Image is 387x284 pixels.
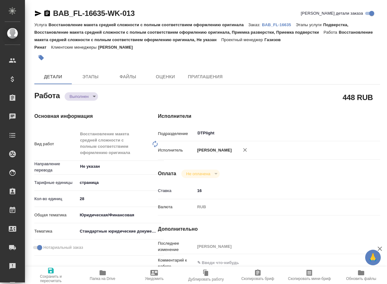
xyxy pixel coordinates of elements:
button: Обновить файлы [335,267,387,284]
input: ✎ Введи что-нибудь [77,194,164,203]
div: страница [77,177,164,188]
span: Дублировать работу [188,277,224,282]
p: Тарифные единицы [34,180,77,186]
button: Скопировать ссылку [43,10,51,17]
h4: Оплата [158,170,176,177]
p: Проектный менеджер [221,37,264,42]
input: ✎ Введи что-нибудь [195,186,362,195]
span: Скопировать бриф [241,277,274,281]
div: Выполнен [65,92,98,101]
button: Уведомить [128,267,180,284]
button: Open [358,132,360,134]
button: Сохранить и пересчитать [25,267,77,284]
span: Детали [38,73,68,81]
div: Юридическая/Финансовая [77,210,164,220]
p: Общая тематика [34,212,77,218]
p: Восстановление макета средней сложности с полным соответствием оформлению оригинала [48,22,248,27]
h2: Работа [34,89,60,101]
div: Стандартные юридические документы, договоры, уставы [77,226,164,237]
a: BAB_FL-16635 [262,22,296,27]
p: Тематика [34,228,77,234]
span: Скопировать мини-бриф [288,277,331,281]
p: Подразделение [158,131,195,137]
span: Приглашения [188,73,223,81]
p: Кол-во единиц [34,196,77,202]
button: Добавить тэг [34,51,48,65]
span: Файлы [113,73,143,81]
button: Выполнен [68,94,91,99]
button: Скопировать бриф [232,267,284,284]
h2: 448 RUB [343,92,373,103]
span: Сохранить и пересчитать [29,274,73,283]
p: Исполнитель [158,147,195,153]
p: Заказ: [248,22,262,27]
h4: Исполнители [158,113,380,120]
span: Оценки [150,73,180,81]
span: Уведомить [145,277,164,281]
p: [PERSON_NAME] [98,45,138,50]
h4: Дополнительно [158,225,380,233]
button: Удалить исполнителя [238,143,252,157]
a: BAB_FL-16635-WK-013 [53,9,135,17]
div: Выполнен [181,170,220,178]
button: 🙏 [365,250,381,265]
span: Обновить файлы [346,277,376,281]
p: Направление перевода [34,161,77,173]
h4: [PERSON_NAME] [34,266,133,273]
button: Open [160,166,162,167]
button: Не оплачена [184,171,212,176]
input: Пустое поле [195,242,362,251]
h4: Основная информация [34,113,133,120]
p: Клиентские менеджеры [51,45,98,50]
button: Папка на Drive [77,267,129,284]
span: Папка на Drive [90,277,115,281]
p: Работа [324,30,339,35]
p: Услуга [34,22,48,27]
button: Дублировать работу [180,267,232,284]
p: Этапы услуги [296,22,323,27]
div: RUB [195,202,362,212]
button: Скопировать ссылку для ЯМессенджера [34,10,42,17]
p: Комментарий к работе [158,257,195,270]
button: Скопировать мини-бриф [284,267,336,284]
span: Этапы [76,73,105,81]
p: Валюта [158,204,195,210]
p: Последнее изменение [158,240,195,253]
span: [PERSON_NAME] детали заказа [301,10,363,17]
p: Ставка [158,188,195,194]
span: Нотариальный заказ [43,244,83,251]
p: [PERSON_NAME] [195,147,232,153]
p: Вид работ [34,141,77,147]
span: 🙏 [368,251,378,264]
